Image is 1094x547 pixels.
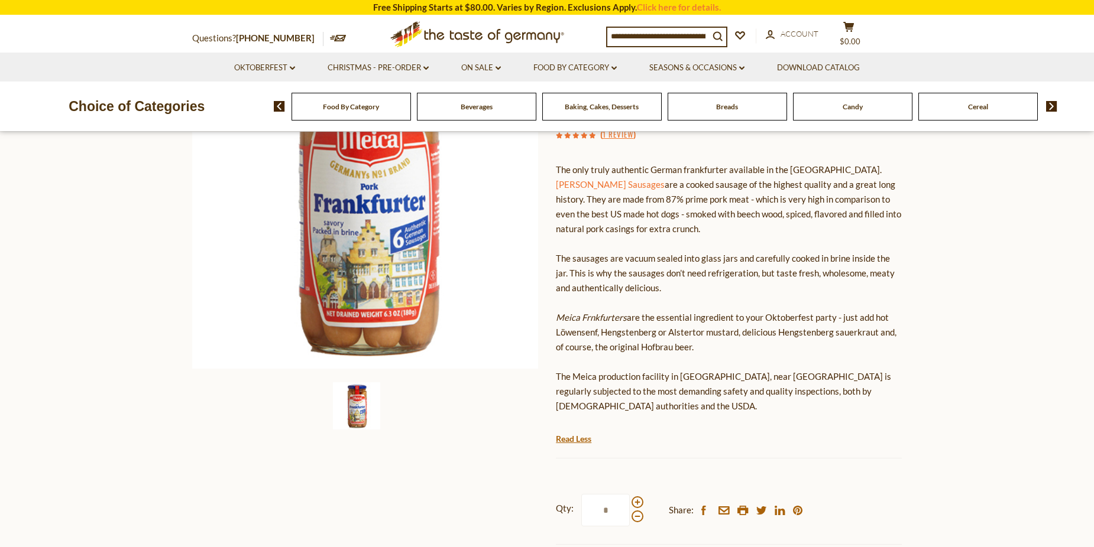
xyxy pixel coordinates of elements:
[968,102,988,111] a: Cereal
[333,382,380,429] img: Meica Original Frankfurter Sausages
[236,32,315,43] a: [PHONE_NUMBER]
[328,61,429,74] a: Christmas - PRE-ORDER
[461,61,501,74] a: On Sale
[192,23,538,369] img: Meica Original Frankfurter Sausages
[556,312,627,323] em: Meica Frnkfurters
[581,494,630,526] input: Qty:
[766,28,818,41] a: Account
[565,102,639,111] a: Baking, Cakes, Desserts
[556,179,665,190] a: [PERSON_NAME] Sausages
[669,503,694,517] span: Share:
[556,433,591,445] a: Read Less
[192,31,323,46] p: Questions?
[274,101,285,112] img: previous arrow
[603,128,633,141] a: 1 Review
[600,128,636,140] span: ( )
[716,102,738,111] a: Breads
[843,102,863,111] a: Candy
[556,501,574,516] strong: Qty:
[556,162,902,413] p: The only truly authentic German frankfurter available in the [GEOGRAPHIC_DATA]. are a cooked saus...
[323,102,379,111] a: Food By Category
[649,61,745,74] a: Seasons & Occasions
[777,61,860,74] a: Download Catalog
[461,102,493,111] a: Beverages
[234,61,295,74] a: Oktoberfest
[840,37,860,46] span: $0.00
[533,61,617,74] a: Food By Category
[781,29,818,38] span: Account
[1046,101,1057,112] img: next arrow
[637,2,721,12] a: Click here for details.
[831,21,866,51] button: $0.00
